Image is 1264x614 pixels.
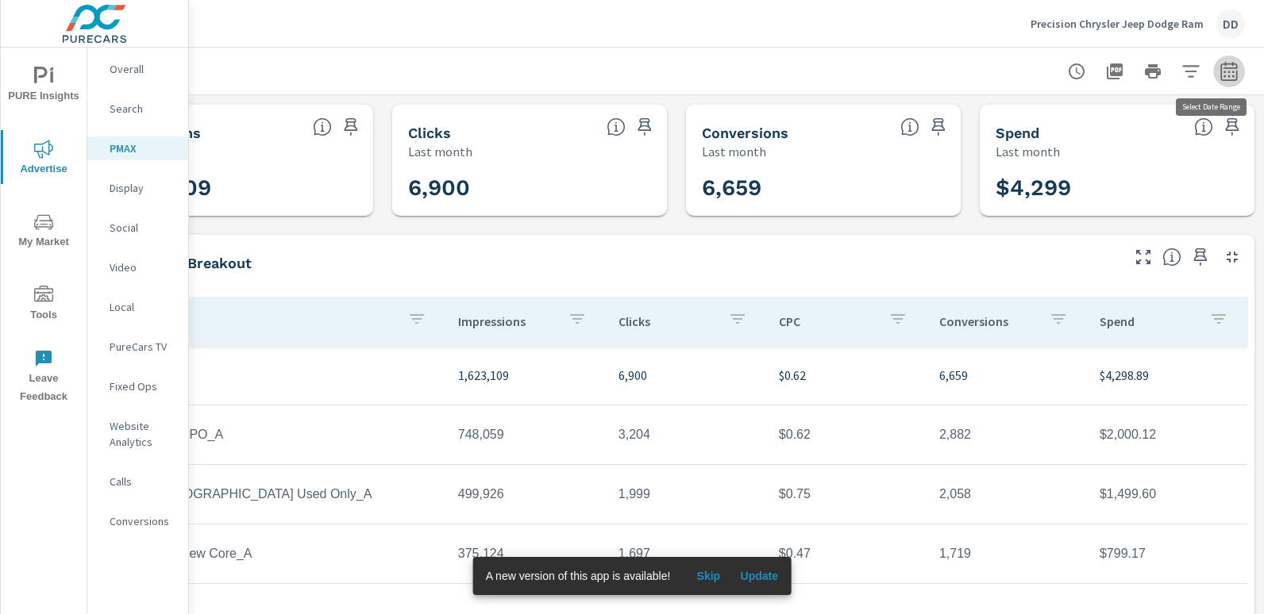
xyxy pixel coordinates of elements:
[408,175,651,201] h3: 6,900
[114,175,357,201] h3: 1,623,109
[110,101,175,117] p: Search
[734,563,784,589] button: Update
[632,114,657,140] span: Save this to your personalized report
[1175,56,1207,87] button: Apply Filters
[313,117,332,136] span: The number of times an ad was shown on your behalf.
[6,140,82,178] span: Advertise
[1100,313,1197,329] p: Spend
[1194,117,1213,136] span: The amount of money spent on advertising during the period.
[110,418,175,450] p: Website Analytics
[110,513,175,529] p: Conversions
[900,117,919,136] span: Total Conversions include Actions, Leads and Unmapped.
[408,125,451,141] h5: Clicks
[338,114,364,140] span: Save this to your personalized report
[766,534,927,574] td: $0.47
[445,415,606,455] td: 748,059
[702,125,788,141] h5: Conversions
[1087,474,1247,514] td: $1,499.60
[619,313,715,329] p: Clicks
[996,175,1239,201] h3: $4,299
[1137,56,1169,87] button: Print Report
[939,366,1074,385] p: 6,659
[1220,114,1245,140] span: Save this to your personalized report
[110,259,175,275] p: Video
[118,313,395,329] p: Campaign
[458,366,593,385] p: 1,623,109
[6,213,82,251] span: My Market
[927,534,1087,574] td: 1,719
[87,470,188,493] div: Calls
[606,534,766,574] td: 1,697
[1087,534,1247,574] td: $799.17
[110,299,175,315] p: Local
[689,569,727,583] span: Skip
[619,366,753,385] p: 6,900
[702,142,766,161] p: Last month
[87,176,188,200] div: Display
[110,378,175,394] p: Fixed Ops
[927,474,1087,514] td: 2,058
[779,366,914,385] p: $0.62
[927,415,1087,455] td: 2,882
[6,349,82,406] span: Leave Feedback
[1100,366,1235,385] p: $4,298.89
[87,509,188,533] div: Conversions
[87,374,188,398] div: Fixed Ops
[766,415,927,455] td: $0.62
[87,57,188,81] div: Overall
[87,97,188,121] div: Search
[110,61,175,77] p: Overall
[105,534,445,574] td: PMax - VA New Core_A
[408,142,472,161] p: Last month
[1216,10,1245,38] div: DD
[1188,244,1213,270] span: Save this to your personalized report
[110,339,175,355] p: PureCars TV
[683,563,734,589] button: Skip
[1087,415,1247,455] td: $2,000.12
[486,570,671,582] span: A new version of this app is available!
[105,474,445,514] td: PMax - [GEOGRAPHIC_DATA] Used Only_A
[607,117,626,136] span: The number of times an ad was clicked by a consumer.
[1031,17,1204,31] p: Precision Chrysler Jeep Dodge Ram
[110,140,175,156] p: PMAX
[6,67,82,106] span: PURE Insights
[87,136,188,160] div: PMAX
[87,255,188,279] div: Video
[1162,248,1181,267] span: This is a summary of PMAX performance results by campaign. Each column can be sorted.
[458,313,555,329] p: Impressions
[939,313,1036,329] p: Conversions
[87,295,188,319] div: Local
[1220,244,1245,270] button: Minimize Widget
[740,569,778,583] span: Update
[606,415,766,455] td: 3,204
[110,180,175,196] p: Display
[1131,244,1156,270] button: Make Fullscreen
[105,415,445,455] td: PMax - VA CPO_A
[702,175,945,201] h3: 6,659
[110,220,175,236] p: Social
[110,474,175,489] p: Calls
[766,474,927,514] td: $0.75
[87,414,188,454] div: Website Analytics
[1099,56,1131,87] button: "Export Report to PDF"
[6,286,82,324] span: Tools
[779,313,876,329] p: CPC
[87,216,188,240] div: Social
[1,48,87,413] div: nav menu
[445,534,606,574] td: 375,124
[445,474,606,514] td: 499,926
[87,335,188,359] div: PureCars TV
[606,474,766,514] td: 1,999
[996,142,1060,161] p: Last month
[996,125,1039,141] h5: Spend
[926,114,951,140] span: Save this to your personalized report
